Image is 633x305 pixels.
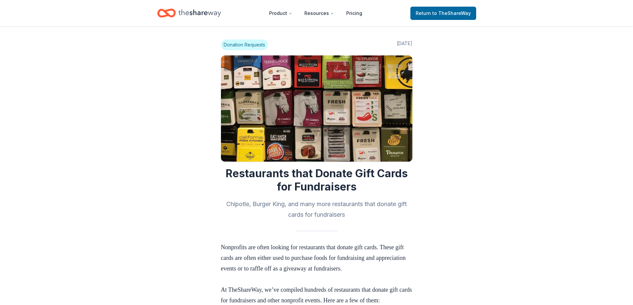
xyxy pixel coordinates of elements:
[221,199,412,220] h2: Chipotle, Burger King, and many more restaurants that donate gift cards for fundraisers
[410,7,476,20] a: Returnto TheShareWay
[341,7,368,20] a: Pricing
[221,55,412,162] img: Image for Restaurants that Donate Gift Cards for Fundraisers
[299,7,340,20] button: Resources
[157,5,221,21] a: Home
[397,39,412,50] span: [DATE]
[221,167,412,193] h1: Restaurants that Donate Gift Cards for Fundraisers
[264,5,368,21] nav: Main
[432,10,471,16] span: to TheShareWay
[264,7,298,20] button: Product
[416,9,471,17] span: Return
[221,39,268,50] span: Donation Requests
